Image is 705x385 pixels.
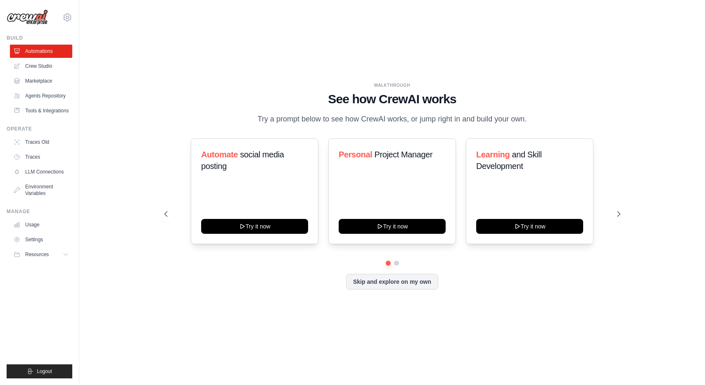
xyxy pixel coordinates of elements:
iframe: Chat Widget [664,345,705,385]
div: Manage [7,208,72,215]
button: Logout [7,364,72,378]
a: Settings [10,233,72,246]
div: Build [7,35,72,41]
span: Learning [476,150,510,159]
span: social media posting [201,150,284,171]
a: Agents Repository [10,89,72,102]
button: Resources [10,248,72,261]
a: Environment Variables [10,180,72,200]
div: Operate [7,126,72,132]
div: WALKTHROUGH [164,82,620,88]
img: Logo [7,10,48,25]
a: LLM Connections [10,165,72,178]
a: Automations [10,45,72,58]
button: Try it now [339,219,446,234]
a: Traces [10,150,72,164]
span: Logout [37,368,52,375]
a: Marketplace [10,74,72,88]
p: Try a prompt below to see how CrewAI works, or jump right in and build your own. [254,113,531,125]
button: Try it now [476,219,583,234]
a: Traces Old [10,135,72,149]
a: Tools & Integrations [10,104,72,117]
a: Usage [10,218,72,231]
a: Crew Studio [10,59,72,73]
span: Resources [25,251,49,258]
span: Automate [201,150,238,159]
button: Try it now [201,219,308,234]
span: Personal [339,150,372,159]
h1: See how CrewAI works [164,92,620,107]
button: Skip and explore on my own [346,274,438,290]
span: Project Manager [374,150,432,159]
